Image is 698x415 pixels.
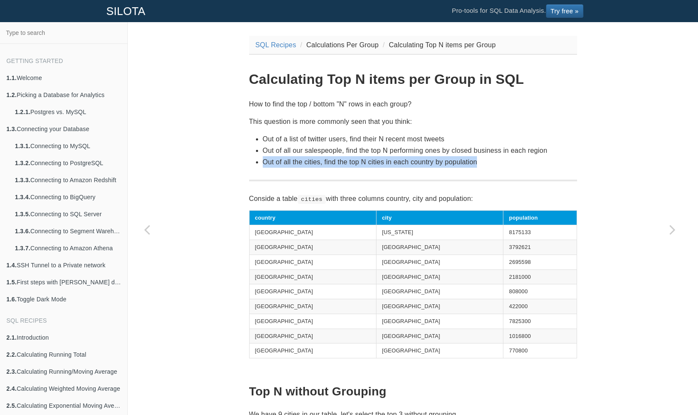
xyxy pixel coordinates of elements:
[503,343,577,358] td: 770800
[376,299,503,314] td: [GEOGRAPHIC_DATA]
[6,92,17,98] b: 1.2.
[15,143,30,149] b: 1.3.1.
[100,0,152,22] a: SILOTA
[263,145,577,156] li: Out of all our salespeople, find the top N performing ones by closed business in each region
[9,137,127,155] a: 1.3.1.Connecting to MySQL
[249,98,577,110] p: How to find the top / bottom "N" rows in each group?
[6,368,17,375] b: 2.3.
[6,262,17,269] b: 1.4.
[298,195,326,203] code: cities
[503,269,577,284] td: 2181000
[376,269,503,284] td: [GEOGRAPHIC_DATA]
[503,284,577,299] td: 808000
[249,225,376,240] td: [GEOGRAPHIC_DATA]
[9,206,127,223] a: 1.3.5.Connecting to SQL Server
[3,25,125,41] input: Type to search
[9,155,127,172] a: 1.3.2.Connecting to PostgreSQL
[376,329,503,343] td: [GEOGRAPHIC_DATA]
[6,385,17,392] b: 2.4.
[249,240,376,255] td: [GEOGRAPHIC_DATA]
[9,240,127,257] a: 1.3.7.Connecting to Amazon Athena
[503,329,577,343] td: 1016800
[503,299,577,314] td: 422000
[6,334,17,341] b: 2.1.
[9,189,127,206] a: 1.3.4.Connecting to BigQuery
[249,72,577,87] h1: Calculating Top N items per Group in SQL
[15,228,30,235] b: 1.3.6.
[249,116,577,127] p: This question is more commonly seen that you think:
[6,351,17,358] b: 2.2.
[249,385,577,398] h2: Top N without Grouping
[15,177,30,183] b: 1.3.3.
[9,223,127,240] a: 1.3.6.Connecting to Segment Warehouse
[443,0,592,22] li: Pro-tools for SQL Data Analysis.
[15,211,30,218] b: 1.3.5.
[249,329,376,343] td: [GEOGRAPHIC_DATA]
[376,255,503,269] td: [GEOGRAPHIC_DATA]
[6,279,17,286] b: 1.5.
[503,240,577,255] td: 3792621
[503,255,577,269] td: 2695598
[128,43,166,415] a: Previous page: Creating Pareto Charts to visualize the 80/20 principle
[15,160,30,166] b: 1.3.2.
[249,269,376,284] td: [GEOGRAPHIC_DATA]
[249,193,577,204] p: Conside a table with three columns country, city and population:
[15,109,30,115] b: 1.2.1.
[249,255,376,269] td: [GEOGRAPHIC_DATA]
[263,156,577,168] li: Out of all the cities, find the top N cities in each country by population
[249,343,376,358] td: [GEOGRAPHIC_DATA]
[6,402,17,409] b: 2.5.
[249,210,376,225] th: country
[376,240,503,255] td: [GEOGRAPHIC_DATA]
[503,210,577,225] th: population
[6,296,17,303] b: 1.6.
[9,103,127,120] a: 1.2.1.Postgres vs. MySQL
[15,194,30,200] b: 1.3.4.
[249,314,376,329] td: [GEOGRAPHIC_DATA]
[15,245,30,252] b: 1.3.7.
[546,4,583,18] a: Try free »
[376,314,503,329] td: [GEOGRAPHIC_DATA]
[6,126,17,132] b: 1.3.
[249,299,376,314] td: [GEOGRAPHIC_DATA]
[376,210,503,225] th: city
[376,284,503,299] td: [GEOGRAPHIC_DATA]
[503,314,577,329] td: 7825300
[9,172,127,189] a: 1.3.3.Connecting to Amazon Redshift
[655,372,688,405] iframe: Drift Widget Chat Controller
[376,225,503,240] td: [US_STATE]
[249,284,376,299] td: [GEOGRAPHIC_DATA]
[6,74,17,81] b: 1.1.
[263,133,577,145] li: Out of a list of twitter users, find their N recent most tweets
[503,225,577,240] td: 8175133
[381,39,496,51] li: Calculating Top N items per Group
[376,343,503,358] td: [GEOGRAPHIC_DATA]
[298,39,379,51] li: Calculations Per Group
[256,41,296,49] a: SQL Recipes
[653,43,692,415] a: Next page: Calculating Percentage (%) of Total Sum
